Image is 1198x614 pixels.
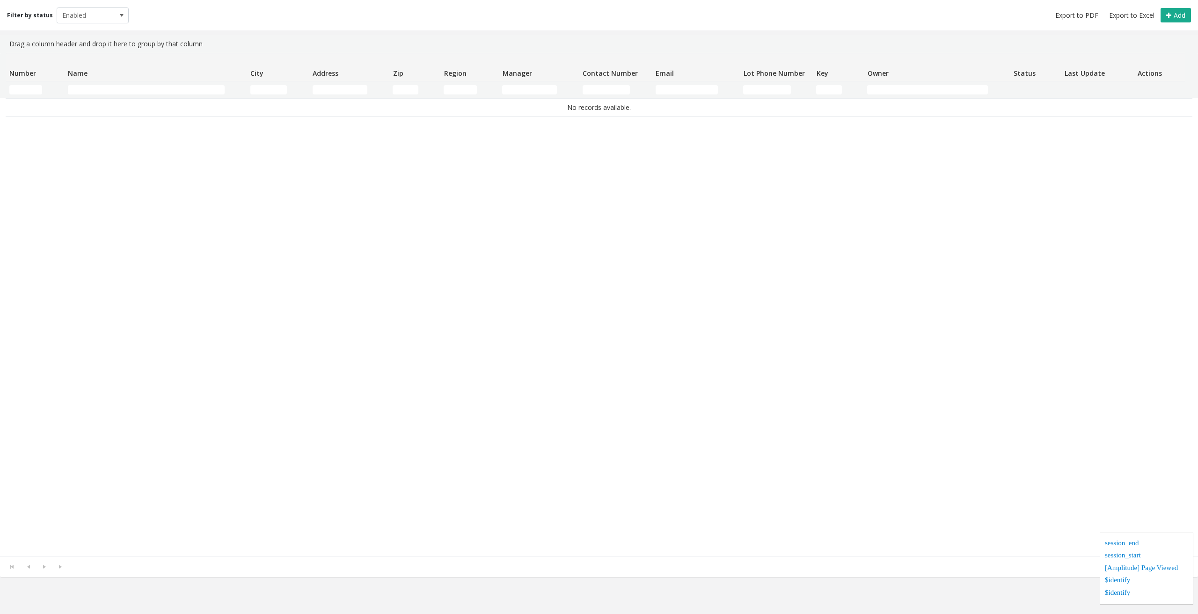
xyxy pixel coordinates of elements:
div: $identify [1105,587,1188,600]
td: Zip Filter [389,81,440,98]
span: Number [9,69,36,78]
button: Export to PDF [1052,9,1102,22]
span: Key [817,69,828,78]
td: Lot Phone Number Filter [739,81,812,98]
span: Contact Number [583,69,638,78]
span: Zip [393,69,403,78]
input: Zip Filter [393,85,418,94]
div: [Amplitude] Page Viewed [1105,563,1188,575]
input: Address Filter [313,85,367,94]
input: Manager Filter [502,85,557,94]
input: Owner Filter [867,85,988,94]
td: Address Filter [309,81,389,98]
td: Owner Filter [863,81,1009,98]
input: Name Filter [68,85,225,94]
span: Address [313,69,338,78]
span: Email [656,69,674,78]
td: Status Filter [1009,81,1060,98]
kendo-pager-info: 0 - 0 of 0 items [74,563,1189,571]
button: Add [1161,8,1191,23]
td: Contact Number Filter [579,81,652,98]
td: Key Filter [812,81,863,98]
label: Filter by status [7,11,53,20]
span: Enabled [57,8,114,23]
span: City [250,69,263,78]
div: Drag a column header and drop it here to group by that column [6,35,1192,53]
input: Key Filter [816,85,842,94]
span: Export to PDF [1055,11,1098,20]
div: session_start [1105,550,1188,563]
td: City Filter [247,81,309,98]
span: Last Update [1065,69,1105,78]
td: No records available. [6,99,1192,116]
span: Name [68,69,88,78]
span: Add [1174,11,1185,20]
span: Manager [503,69,532,78]
input: Contact Number Filter [583,85,630,94]
input: City Filter [250,85,287,94]
td: Email Filter [652,81,739,98]
button: Export to Excel [1105,9,1158,22]
span: Export to Excel [1109,11,1154,20]
div: $identify [1105,575,1188,587]
input: Region Filter [444,85,476,94]
div: session_end [1105,538,1188,550]
td: Last Update Filter [1061,81,1134,98]
span: Region [444,69,467,78]
input: Email Filter [656,85,718,94]
th: Status [1009,53,1060,81]
td: Region Filter [440,81,498,98]
input: Number Filter [9,85,42,94]
td: Number Filter [6,81,64,98]
span: Lot Phone Number [744,69,805,78]
td: Name Filter [64,81,247,98]
td: Actions Filter [1134,81,1185,98]
td: Manager Filter [498,81,579,98]
th: Actions [1134,53,1185,81]
span: Owner [868,69,889,78]
input: Lot Phone Number Filter [743,85,791,94]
